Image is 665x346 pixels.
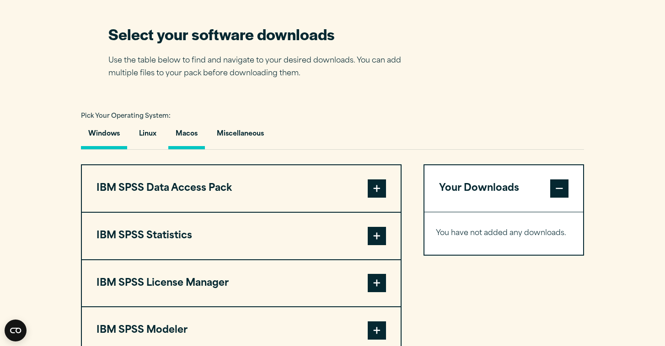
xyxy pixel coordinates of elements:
button: IBM SPSS License Manager [82,260,401,307]
button: IBM SPSS Data Access Pack [82,165,401,212]
button: Linux [132,123,164,149]
p: Use the table below to find and navigate to your desired downloads. You can add multiple files to... [108,54,415,81]
div: Your Downloads [424,212,583,255]
button: Open CMP widget [5,320,27,341]
button: Windows [81,123,127,149]
h2: Select your software downloads [108,24,415,44]
button: IBM SPSS Statistics [82,213,401,259]
button: Miscellaneous [209,123,271,149]
button: Macos [168,123,205,149]
p: You have not added any downloads. [436,227,572,240]
button: Your Downloads [424,165,583,212]
span: Pick Your Operating System: [81,113,171,119]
